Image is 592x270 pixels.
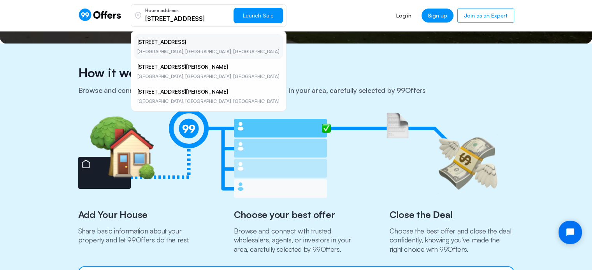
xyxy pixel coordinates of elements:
h4: Add Your House [78,209,201,226]
h2: How it works [78,65,514,86]
span: [GEOGRAPHIC_DATA], [GEOGRAPHIC_DATA], [GEOGRAPHIC_DATA] [137,98,279,104]
li: [STREET_ADDRESS][PERSON_NAME] [134,84,283,109]
h5: Browse and connect with trusted wholesalers, agents, or investors in your area, carefully selecte... [234,226,357,254]
h5: Choose the best offer and close the deal confidently, knowing you've made the right choice with 9... [390,226,514,254]
input: Enter address... [145,14,227,23]
a: Sign up [422,9,453,23]
h3: Browse and connect with trusted agents, investors or cash buyers in your area, carefully selected... [78,86,514,107]
a: Log in [390,9,418,23]
h4: Close the Deal [390,209,514,226]
img: How it works [78,107,498,199]
button: Launch Sale [234,8,283,23]
li: [STREET_ADDRESS][PERSON_NAME] [134,59,283,84]
span: [GEOGRAPHIC_DATA], [GEOGRAPHIC_DATA], [GEOGRAPHIC_DATA] [137,49,279,54]
span: [GEOGRAPHIC_DATA], [GEOGRAPHIC_DATA], [GEOGRAPHIC_DATA] [137,73,279,79]
span: Launch Sale [243,12,274,19]
li: [STREET_ADDRESS] [134,34,283,59]
h4: Choose your best offer [234,209,357,226]
h5: Share basic information about your property and let 99Offers do the rest. [78,226,201,245]
p: House address: [145,8,227,13]
iframe: Tidio Chat [552,214,588,251]
a: Join as an Expert [457,9,514,23]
